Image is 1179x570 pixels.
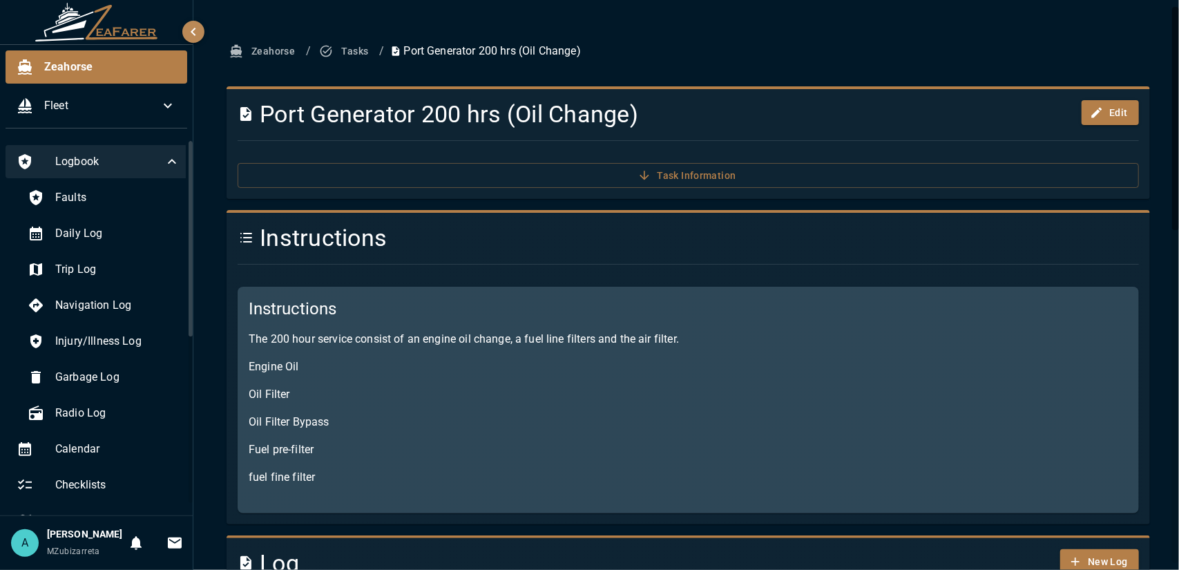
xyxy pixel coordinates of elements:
span: Faults [55,189,180,206]
p: Oil Filter [249,386,1128,403]
div: A [11,529,39,557]
p: fuel fine filter [249,469,1128,486]
span: Garbage Log [55,369,180,386]
li: / [306,43,311,59]
div: Checklists [6,468,191,502]
span: Calendar [55,441,180,457]
span: Radio Log [55,405,180,421]
button: Zeahorse [227,39,300,64]
span: Checklists [55,477,180,493]
button: Tasks [316,39,374,64]
button: Notifications [122,529,150,557]
div: Trips [6,504,191,538]
span: Trips [55,513,180,529]
p: Engine Oil [249,359,1128,375]
div: Zeahorse [6,50,187,84]
div: Calendar [6,433,191,466]
span: Injury/Illness Log [55,333,180,350]
p: The 200 hour service consist of an engine oil change, a fuel line filters and the air filter. [249,331,1128,348]
div: Trip Log [17,253,191,286]
span: Zeahorse [44,59,176,75]
div: Logbook [6,145,191,178]
span: Trip Log [55,261,180,278]
div: Injury/Illness Log [17,325,191,358]
h5: Instructions [249,298,1128,320]
div: Fleet [6,89,187,122]
p: Port Generator 200 hrs (Oil Change) [390,43,581,59]
li: / [379,43,384,59]
h6: [PERSON_NAME] [47,527,122,542]
div: Navigation Log [17,289,191,322]
span: Fleet [44,97,160,114]
p: Oil Filter Bypass [249,414,1128,430]
span: Navigation Log [55,297,180,314]
div: Garbage Log [17,361,191,394]
h4: Instructions [238,224,987,253]
div: Faults [17,181,191,214]
div: Radio Log [17,397,191,430]
button: Edit [1082,100,1139,126]
img: ZeaFarer Logo [35,3,159,41]
button: Task Information [238,163,1139,189]
p: Fuel pre-filter [249,441,1128,458]
span: MZubizarreta [47,547,100,556]
span: Logbook [55,153,164,170]
button: Invitations [161,529,189,557]
span: Daily Log [55,225,180,242]
h4: Port Generator 200 hrs (Oil Change) [238,100,987,129]
div: Daily Log [17,217,191,250]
